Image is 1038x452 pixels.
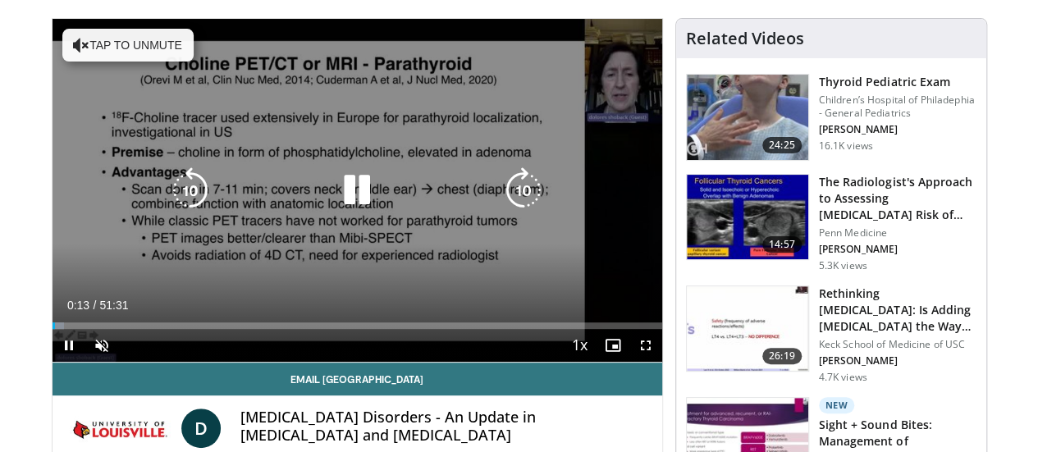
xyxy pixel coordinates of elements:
p: 4.7K views [819,371,867,384]
p: [PERSON_NAME] [819,243,976,256]
p: New [819,397,855,413]
span: 26:19 [762,348,802,364]
p: Children’s Hospital of Philadephia - General Pediatrics [819,94,976,120]
span: 0:13 [67,299,89,312]
span: 51:31 [99,299,128,312]
button: Playback Rate [564,329,597,362]
a: 14:57 The Radiologist's Approach to Assessing [MEDICAL_DATA] Risk of Thyroid Nodul… Penn Medicine... [686,174,976,272]
p: 16.1K views [819,139,873,153]
span: 24:25 [762,137,802,153]
p: 5.3K views [819,259,867,272]
button: Tap to unmute [62,29,194,62]
h3: Rethinking [MEDICAL_DATA]: Is Adding [MEDICAL_DATA] the Way to Be? [819,285,976,335]
img: University of Louisville [66,409,175,448]
button: Unmute [85,329,118,362]
a: 24:25 Thyroid Pediatric Exam Children’s Hospital of Philadephia - General Pediatrics [PERSON_NAME... [686,74,976,161]
p: [PERSON_NAME] [819,123,976,136]
h3: The Radiologist's Approach to Assessing [MEDICAL_DATA] Risk of Thyroid Nodul… [819,174,976,223]
p: [PERSON_NAME] [819,354,976,368]
a: D [181,409,221,448]
p: Keck School of Medicine of USC [819,338,976,351]
div: Progress Bar [53,322,662,329]
h4: Related Videos [686,29,804,48]
span: / [94,299,97,312]
img: 83a0fbab-8392-4dd6-b490-aa2edb68eb86.150x105_q85_crop-smart_upscale.jpg [687,286,808,372]
a: 26:19 Rethinking [MEDICAL_DATA]: Is Adding [MEDICAL_DATA] the Way to Be? Keck School of Medicine ... [686,285,976,384]
img: 576742cb-950f-47b1-b49b-8023242b3cfa.150x105_q85_crop-smart_upscale.jpg [687,75,808,160]
h4: [MEDICAL_DATA] Disorders - An Update in [MEDICAL_DATA] and [MEDICAL_DATA] [240,409,649,444]
h3: Thyroid Pediatric Exam [819,74,976,90]
button: Fullscreen [629,329,662,362]
video-js: Video Player [53,19,662,363]
img: 64bf5cfb-7b6d-429f-8d89-8118f524719e.150x105_q85_crop-smart_upscale.jpg [687,175,808,260]
button: Enable picture-in-picture mode [597,329,629,362]
p: Penn Medicine [819,226,976,240]
button: Pause [53,329,85,362]
span: 14:57 [762,236,802,253]
a: Email [GEOGRAPHIC_DATA] [53,363,662,395]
